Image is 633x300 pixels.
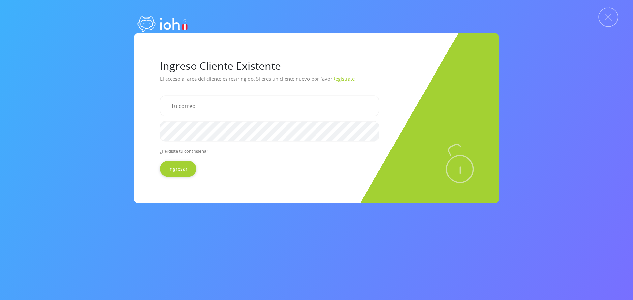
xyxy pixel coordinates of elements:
[160,59,473,72] h1: Ingreso Cliente Existente
[134,10,190,36] img: logo
[160,161,196,177] input: Ingresar
[598,7,618,27] img: Cerrar
[160,95,379,116] input: Tu correo
[160,148,208,154] a: ¿Perdiste tu contraseña?
[332,75,355,82] a: Registrate
[160,73,473,90] p: El acceso al area del cliente es restringido. Si eres un cliente nuevo por favor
